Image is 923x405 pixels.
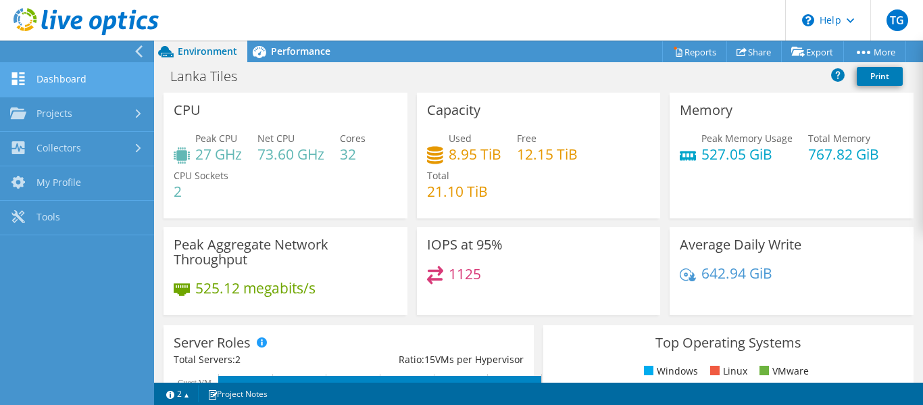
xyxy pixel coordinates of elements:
[340,147,366,162] h4: 32
[349,352,524,367] div: Ratio: VMs per Hypervisor
[756,364,809,379] li: VMware
[449,266,481,281] h4: 1125
[198,385,277,402] a: Project Notes
[517,147,578,162] h4: 12.15 TiB
[235,353,241,366] span: 2
[843,41,906,62] a: More
[174,184,228,199] h4: 2
[701,132,793,145] span: Peak Memory Usage
[701,147,793,162] h4: 527.05 GiB
[340,132,366,145] span: Cores
[802,14,814,26] svg: \n
[553,335,903,350] h3: Top Operating Systems
[427,169,449,182] span: Total
[857,67,903,86] a: Print
[195,147,242,162] h4: 27 GHz
[641,364,698,379] li: Windows
[427,103,480,118] h3: Capacity
[707,364,747,379] li: Linux
[174,335,251,350] h3: Server Roles
[449,147,501,162] h4: 8.95 TiB
[662,41,727,62] a: Reports
[195,132,237,145] span: Peak CPU
[701,266,772,281] h4: 642.94 GiB
[271,45,330,57] span: Performance
[157,385,199,402] a: 2
[427,237,503,252] h3: IOPS at 95%
[174,352,349,367] div: Total Servers:
[178,378,211,387] text: Guest VM
[257,132,295,145] span: Net CPU
[781,41,844,62] a: Export
[257,147,324,162] h4: 73.60 GHz
[449,132,472,145] span: Used
[174,169,228,182] span: CPU Sockets
[178,45,237,57] span: Environment
[808,132,870,145] span: Total Memory
[195,281,316,295] h4: 525.12 megabits/s
[174,237,397,267] h3: Peak Aggregate Network Throughput
[680,237,801,252] h3: Average Daily Write
[174,103,201,118] h3: CPU
[887,9,908,31] span: TG
[726,41,782,62] a: Share
[680,103,732,118] h3: Memory
[427,184,488,199] h4: 21.10 TiB
[164,69,258,84] h1: Lanka Tiles
[517,132,537,145] span: Free
[424,353,435,366] span: 15
[808,147,879,162] h4: 767.82 GiB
